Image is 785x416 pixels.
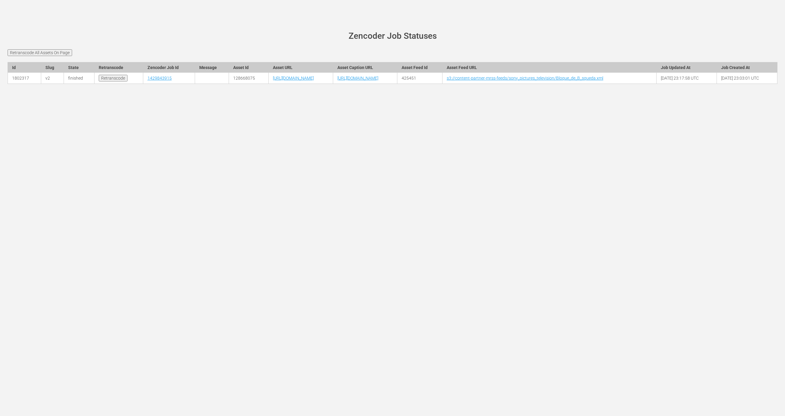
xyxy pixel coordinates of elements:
[8,62,41,73] th: Id
[143,62,195,73] th: Zencoder Job Id
[657,73,717,84] td: [DATE] 23:17:58 UTC
[64,73,94,84] td: finished
[41,73,64,84] td: v2
[717,62,777,73] th: Job Created At
[99,75,128,81] input: Retranscode
[397,62,442,73] th: Asset Feed Id
[8,73,41,84] td: 1802317
[657,62,717,73] th: Job Updated At
[273,76,314,81] a: [URL][DOMAIN_NAME]
[64,62,94,73] th: State
[195,62,229,73] th: Message
[333,62,397,73] th: Asset Caption URL
[8,49,72,56] input: Retranscode All Assets On Page
[229,62,269,73] th: Asset Id
[147,76,172,81] a: 1429843915
[16,31,769,41] h1: Zencoder Job Statuses
[717,73,777,84] td: [DATE] 23:03:01 UTC
[229,73,269,84] td: 128668075
[337,76,378,81] a: [URL][DOMAIN_NAME]
[397,73,442,84] td: 425451
[442,62,656,73] th: Asset Feed URL
[94,62,143,73] th: Retranscode
[269,62,333,73] th: Asset URL
[447,76,603,81] a: s3://content-partner-mrss-feeds/sony_pictures_television/Bloque_de_B_squeda.xml
[41,62,64,73] th: Slug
